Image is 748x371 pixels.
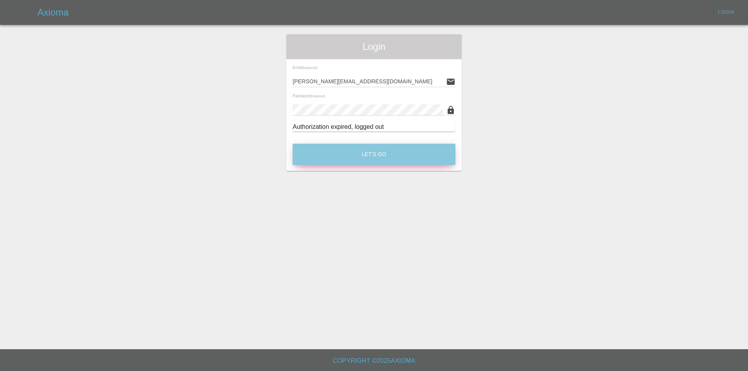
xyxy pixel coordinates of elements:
[293,65,318,70] span: Email
[311,95,325,98] small: (required)
[293,122,455,132] div: Authorization expired, logged out
[303,66,318,70] small: (required)
[37,6,69,19] h5: Axioma
[6,355,742,366] h6: Copyright © 2025 Axioma
[293,144,455,165] button: Let's Go
[293,93,325,98] span: Password
[714,6,739,18] a: Login
[293,40,455,53] span: Login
